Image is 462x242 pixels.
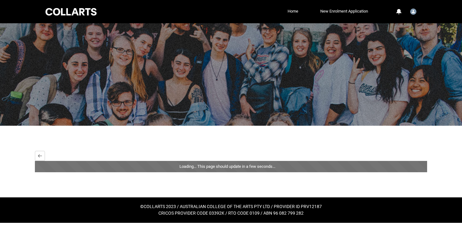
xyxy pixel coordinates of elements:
a: Home [286,7,300,16]
img: Student.jvandek.20253193 [410,8,416,15]
button: User Profile Student.jvandek.20253193 [409,6,418,16]
button: Back [35,151,45,161]
a: New Enrolment Application [319,7,370,16]
div: Loading... This page should update in a few seconds... [35,161,427,172]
